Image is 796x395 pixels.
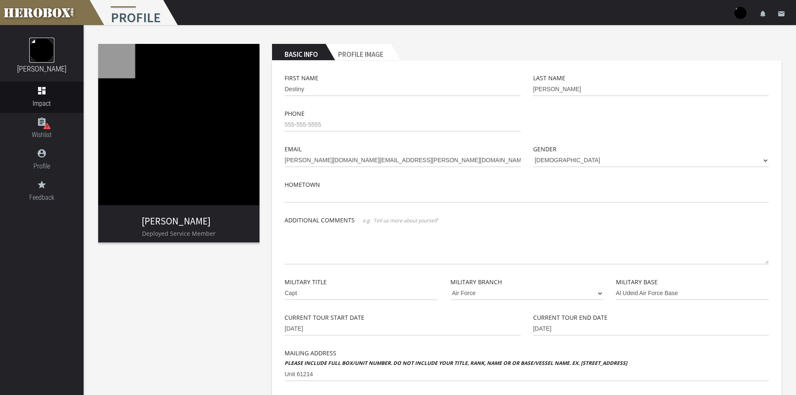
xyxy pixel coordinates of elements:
[734,7,747,19] img: user-image
[285,215,355,225] label: Additional Comments
[533,322,769,336] input: MM-DD-YYYY
[450,277,502,287] label: Military Branch
[29,38,54,63] img: image
[17,64,66,73] a: [PERSON_NAME]
[285,313,364,322] label: Current Tour Start Date
[285,109,305,118] label: Phone
[285,180,320,189] label: Hometown
[285,118,520,132] input: 555-555-5555
[285,277,327,287] label: Military Title
[37,86,47,96] i: dashboard
[533,313,608,322] label: Current Tour End Date
[98,229,259,238] p: Deployed Service Member
[272,44,326,61] h2: Basic Info
[285,348,627,368] label: Mailing Address
[285,144,302,154] label: Email
[363,217,438,224] span: e.g. 'Tell us more about yourself'
[326,44,391,61] h2: Profile Image
[98,44,259,205] img: image
[533,73,565,83] label: Last Name
[759,10,767,18] i: notifications
[285,73,318,83] label: First Name
[778,10,785,18] i: email
[616,277,658,287] label: Military Base
[285,359,627,367] b: Please include full box/unit number. Do not include your title, rank, name or or base/vessel name...
[142,215,211,227] a: [PERSON_NAME]
[533,144,557,154] label: Gender
[285,322,520,336] input: MM-DD-YYYY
